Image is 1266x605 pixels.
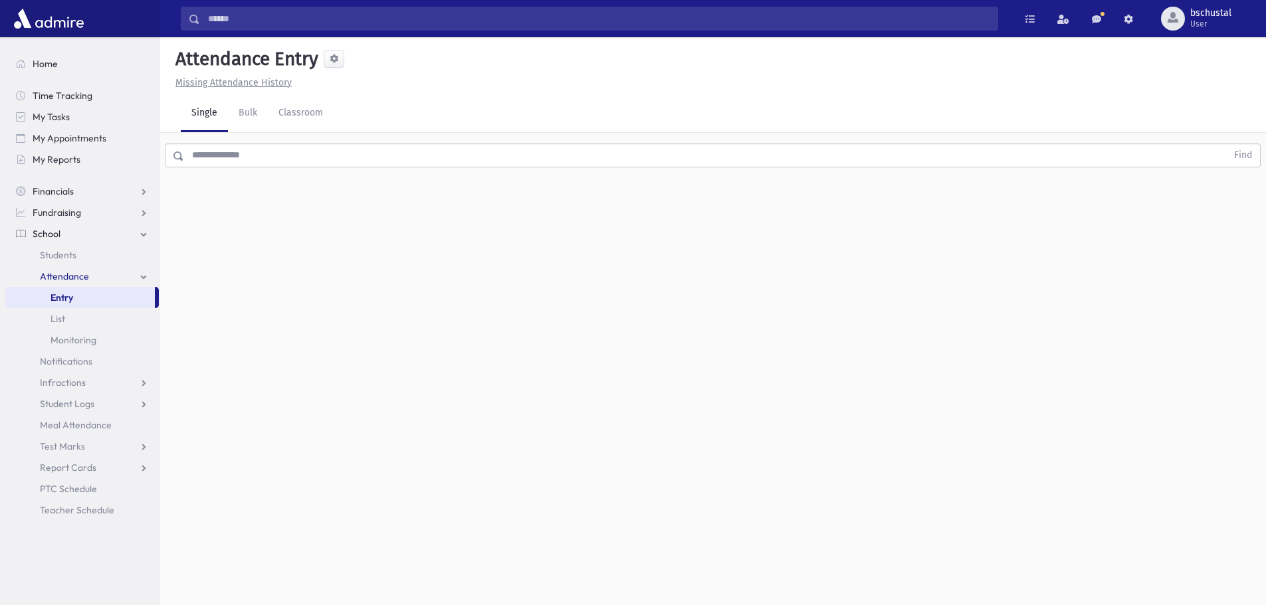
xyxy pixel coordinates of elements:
a: Test Marks [5,436,159,457]
a: School [5,223,159,244]
span: Infractions [40,377,86,389]
span: Time Tracking [33,90,92,102]
a: List [5,308,159,329]
span: Student Logs [40,398,94,410]
span: Meal Attendance [40,419,112,431]
span: Financials [33,185,74,197]
a: My Tasks [5,106,159,128]
span: Monitoring [51,334,96,346]
span: My Appointments [33,132,106,144]
span: Teacher Schedule [40,504,114,516]
span: Students [40,249,76,261]
a: Teacher Schedule [5,499,159,521]
img: AdmirePro [11,5,87,32]
a: Notifications [5,351,159,372]
a: Single [181,95,228,132]
a: Financials [5,181,159,202]
button: Find [1226,144,1260,167]
span: Entry [51,292,73,303]
input: Search [200,7,998,31]
u: Missing Attendance History [175,77,292,88]
a: Entry [5,287,155,308]
a: PTC Schedule [5,478,159,499]
a: Student Logs [5,393,159,414]
a: Infractions [5,372,159,393]
a: Bulk [228,95,268,132]
span: PTC Schedule [40,483,97,495]
a: Home [5,53,159,74]
a: Meal Attendance [5,414,159,436]
span: My Reports [33,153,80,165]
span: My Tasks [33,111,70,123]
span: Attendance [40,270,89,282]
a: Report Cards [5,457,159,478]
span: School [33,228,60,240]
span: List [51,313,65,325]
a: Time Tracking [5,85,159,106]
span: User [1190,19,1231,29]
a: Missing Attendance History [170,77,292,88]
a: Monitoring [5,329,159,351]
span: Fundraising [33,207,81,218]
a: My Appointments [5,128,159,149]
span: Test Marks [40,440,85,452]
a: Attendance [5,266,159,287]
span: Notifications [40,355,92,367]
span: Home [33,58,58,70]
a: My Reports [5,149,159,170]
span: Report Cards [40,462,96,474]
a: Fundraising [5,202,159,223]
span: bschustal [1190,8,1231,19]
h5: Attendance Entry [170,48,318,70]
a: Students [5,244,159,266]
a: Classroom [268,95,334,132]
